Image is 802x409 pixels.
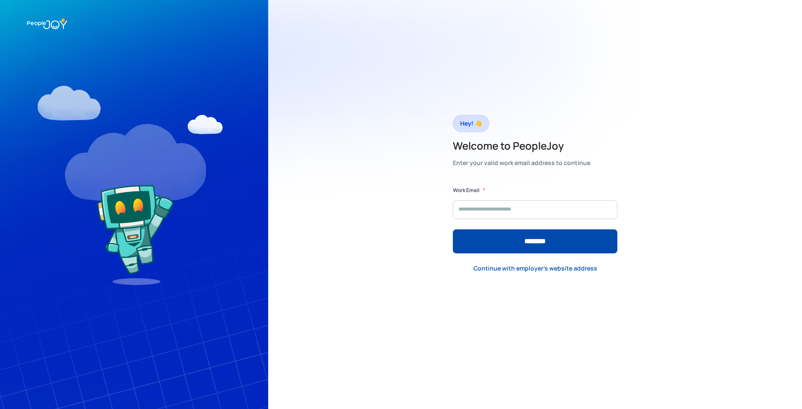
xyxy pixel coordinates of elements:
[453,157,590,169] div: Enter your valid work email address to continue
[453,186,617,253] form: Form
[467,260,604,277] a: Continue with employer's website address
[453,186,479,195] label: Work Email
[453,139,590,153] h2: Welcome to PeopleJoy
[460,117,482,129] div: Hey! 👋
[473,264,597,273] div: Continue with employer's website address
